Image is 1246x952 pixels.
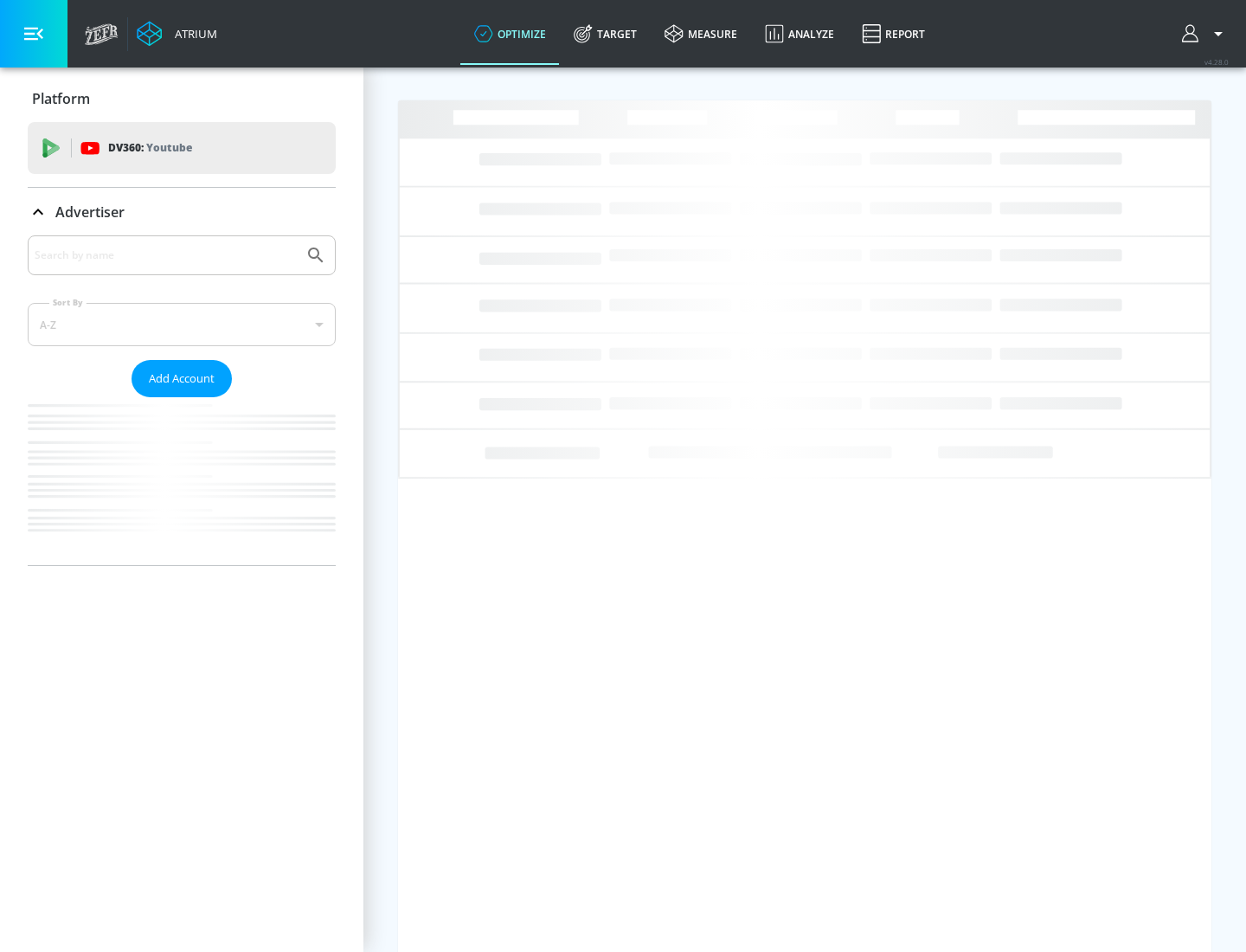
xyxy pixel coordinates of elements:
div: Advertiser [28,235,336,565]
div: A-Z [28,303,336,346]
a: Analyze [751,3,848,65]
span: v 4.28.0 [1204,57,1229,67]
a: Atrium [137,21,217,47]
input: Search by name [35,244,297,267]
a: Report [848,3,939,65]
p: DV360: [108,138,192,158]
div: Advertiser [28,188,336,236]
div: Platform [28,74,336,123]
p: Platform [32,89,90,108]
div: Atrium [168,26,217,42]
p: Advertiser [55,203,125,222]
a: Target [560,3,651,65]
div: DV360: Youtube [28,122,336,174]
a: optimize [460,3,560,65]
button: Add Account [132,360,232,397]
p: Youtube [146,138,192,157]
label: Sort By [49,297,87,308]
nav: list of Advertiser [28,397,336,565]
span: Add Account [149,369,215,389]
a: measure [651,3,751,65]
